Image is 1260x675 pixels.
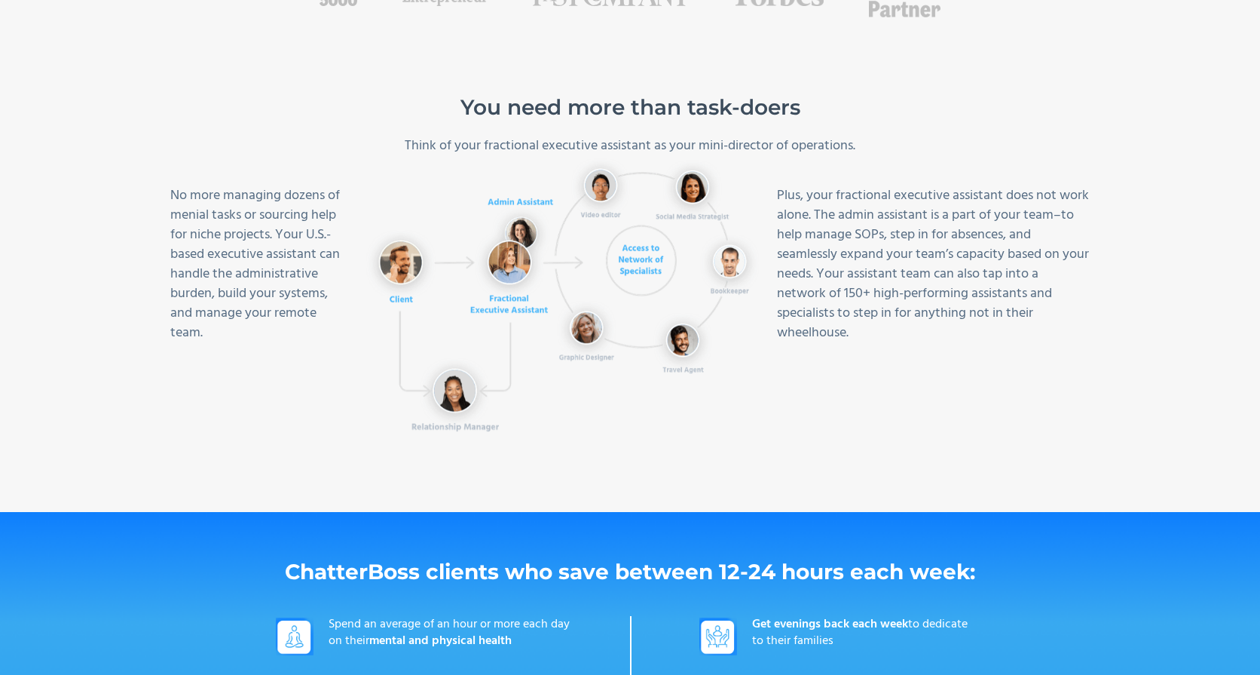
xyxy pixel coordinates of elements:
[285,559,975,584] strong: ChatterBoss clients who save between 12-24 hours each week:
[752,616,969,649] p: to dedicate to their families
[1185,600,1242,657] iframe: Drift Widget Chat Controller
[752,615,908,634] strong: Get evenings back each week
[777,186,1090,429] p: Plus, your fractional executive assistant does not work alone. The admin assistant is a part of y...
[216,137,1044,156] div: Think of your fractional executive assistant as your mini-director of operations.
[170,93,1090,121] h2: You need more than task-doers
[329,616,570,649] p: Spend an average of an hour or more each day on their
[369,631,512,651] strong: mental and physical health
[170,186,347,429] p: No more managing dozens of menial tasks or sourcing help for niche projects. Your U.S.-based exec...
